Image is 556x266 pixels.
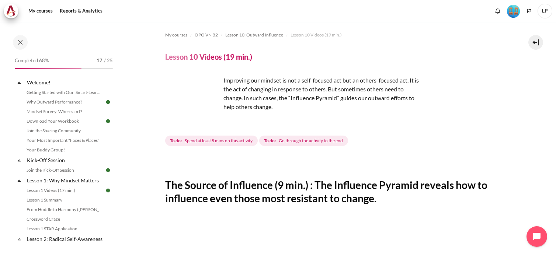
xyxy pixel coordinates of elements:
[165,76,220,131] img: rdsgf
[24,88,105,97] a: Getting Started with Our 'Smart-Learning' Platform
[165,29,504,41] nav: Navigation bar
[26,155,105,165] a: Kick-Off Session
[105,187,111,194] img: Done
[24,245,105,253] a: Lesson 2 Videos (20 min.)
[24,166,105,175] a: Join the Kick-Off Session
[165,134,350,147] div: Completion requirements for Lesson 10 Videos (19 min.)
[165,52,252,62] h4: Lesson 10 Videos (19 min.)
[24,205,105,214] a: From Huddle to Harmony ([PERSON_NAME]'s Story)
[57,4,105,18] a: Reports & Analytics
[24,186,105,195] a: Lesson 1 Videos (17 min.)
[4,4,22,18] a: Architeck Architeck
[24,117,105,126] a: Download Your Workbook
[26,234,105,244] a: Lesson 2: Radical Self-Awareness
[195,32,218,38] span: OPO VN B2
[24,224,105,233] a: Lesson 1 STAR Application
[105,167,111,174] img: Done
[15,177,23,184] span: Collapse
[6,6,16,17] img: Architeck
[105,118,111,125] img: Done
[24,196,105,204] a: Lesson 1 Summary
[170,137,182,144] strong: To do:
[24,215,105,224] a: Crossword Craze
[15,235,23,243] span: Collapse
[538,4,552,18] span: LP
[105,99,111,105] img: Done
[185,137,253,144] span: Spend at least 8 mins on this activity
[24,126,105,135] a: Join the Sharing Community
[291,32,342,38] span: Lesson 10 Videos (19 min.)
[97,57,102,64] span: 17
[225,31,283,39] a: Lesson 10: Outward Influence
[165,31,187,39] a: My courses
[24,136,105,145] a: Your Most Important "Faces & Places"
[504,4,523,18] a: Level #4
[26,4,55,18] a: My courses
[15,157,23,164] span: Collapse
[279,137,343,144] span: Go through the activity to the end
[26,175,105,185] a: Lesson 1: Why Mindset Matters
[15,79,23,86] span: Collapse
[15,57,49,64] span: Completed 68%
[492,6,503,17] div: Show notification window with no new notifications
[507,5,520,18] img: Level #4
[165,32,187,38] span: My courses
[524,6,535,17] button: Languages
[24,146,105,154] a: Your Buddy Group!
[225,32,283,38] span: Lesson 10: Outward Influence
[26,77,105,87] a: Welcome!
[15,68,81,69] div: 68%
[104,57,113,64] span: / 25
[24,98,105,106] a: Why Outward Performance?
[24,107,105,116] a: Mindset Survey: Where am I?
[538,4,552,18] a: User menu
[165,76,423,111] p: Improving our mindset is not a self-focused act but an others-focused act. It is the act of chang...
[291,31,342,39] a: Lesson 10 Videos (19 min.)
[264,137,276,144] strong: To do:
[195,31,218,39] a: OPO VN B2
[507,4,520,18] div: Level #4
[165,178,504,205] h2: The Source of Influence (9 min.) : The Influence Pyramid reveals how to influence even those most...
